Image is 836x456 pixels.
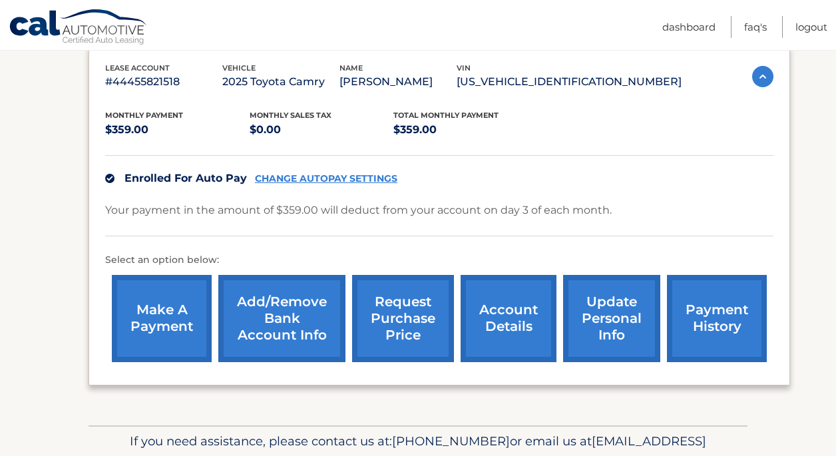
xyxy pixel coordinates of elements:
[392,433,510,449] span: [PHONE_NUMBER]
[105,120,250,139] p: $359.00
[9,9,148,47] a: Cal Automotive
[393,111,499,120] span: Total Monthly Payment
[457,63,471,73] span: vin
[457,73,682,91] p: [US_VEHICLE_IDENTIFICATION_NUMBER]
[250,111,331,120] span: Monthly sales Tax
[339,73,457,91] p: [PERSON_NAME]
[222,63,256,73] span: vehicle
[105,174,114,183] img: check.svg
[393,120,538,139] p: $359.00
[752,66,773,87] img: accordion-active.svg
[667,275,767,362] a: payment history
[105,73,222,91] p: #44455821518
[105,111,183,120] span: Monthly Payment
[124,172,247,184] span: Enrolled For Auto Pay
[255,173,397,184] a: CHANGE AUTOPAY SETTINGS
[563,275,660,362] a: update personal info
[339,63,363,73] span: name
[744,16,767,38] a: FAQ's
[218,275,345,362] a: Add/Remove bank account info
[461,275,556,362] a: account details
[352,275,454,362] a: request purchase price
[222,73,339,91] p: 2025 Toyota Camry
[105,201,612,220] p: Your payment in the amount of $359.00 will deduct from your account on day 3 of each month.
[105,63,170,73] span: lease account
[112,275,212,362] a: make a payment
[250,120,394,139] p: $0.00
[795,16,827,38] a: Logout
[662,16,716,38] a: Dashboard
[105,252,773,268] p: Select an option below:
